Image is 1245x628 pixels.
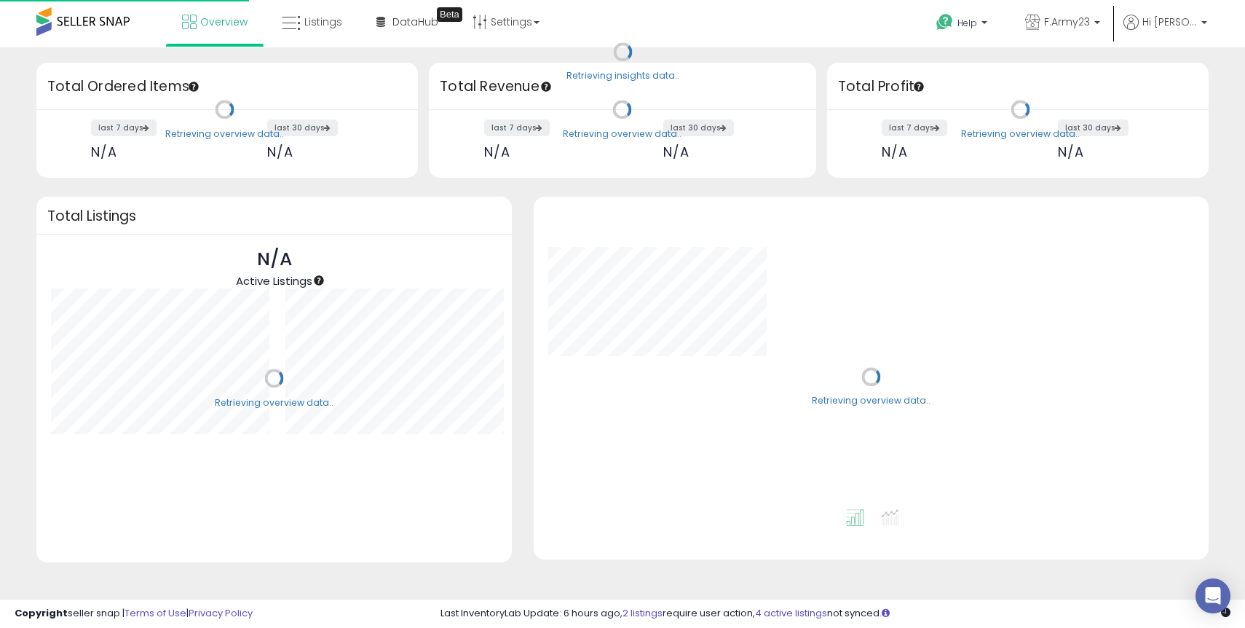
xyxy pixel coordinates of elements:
[961,127,1080,141] div: Retrieving overview data..
[622,606,663,620] a: 2 listings
[189,606,253,620] a: Privacy Policy
[440,607,1231,621] div: Last InventoryLab Update: 6 hours ago, require user action, not synced.
[215,396,333,409] div: Retrieving overview data..
[1195,578,1230,613] div: Open Intercom Messenger
[957,17,977,29] span: Help
[165,127,284,141] div: Retrieving overview data..
[15,607,253,621] div: seller snap | |
[882,608,890,618] i: Click here to read more about un-synced listings.
[925,2,1002,47] a: Help
[1142,15,1197,29] span: Hi [PERSON_NAME]
[125,606,186,620] a: Terms of Use
[755,606,827,620] a: 4 active listings
[15,606,68,620] strong: Copyright
[1044,15,1090,29] span: F.Army23
[437,7,462,22] div: Tooltip anchor
[304,15,342,29] span: Listings
[200,15,248,29] span: Overview
[563,127,681,141] div: Retrieving overview data..
[392,15,438,29] span: DataHub
[1123,15,1207,47] a: Hi [PERSON_NAME]
[812,395,930,408] div: Retrieving overview data..
[936,13,954,31] i: Get Help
